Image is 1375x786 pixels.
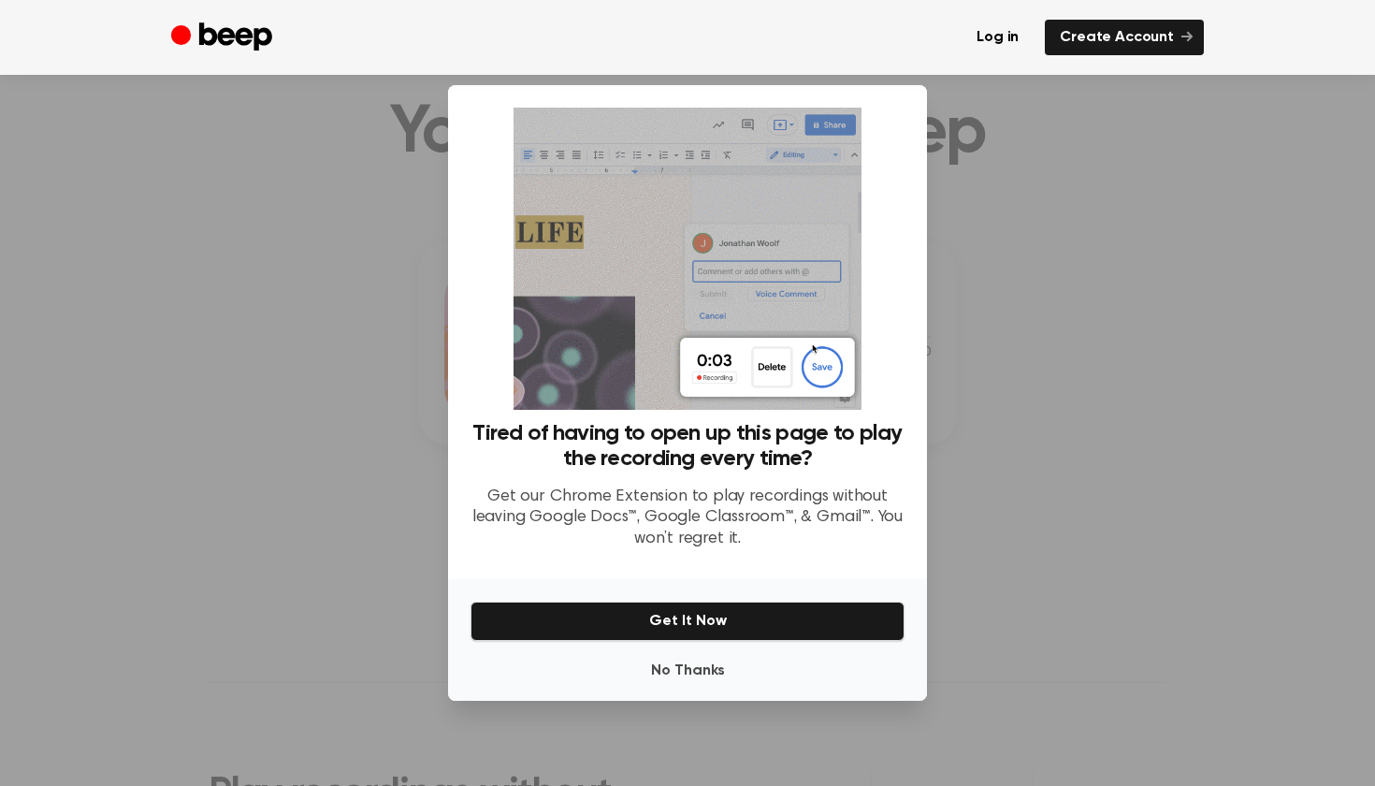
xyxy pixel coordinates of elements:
h3: Tired of having to open up this page to play the recording every time? [470,421,905,472]
img: Beep extension in action [514,108,861,410]
a: Create Account [1045,20,1204,55]
a: Log in [962,20,1034,55]
p: Get our Chrome Extension to play recordings without leaving Google Docs™, Google Classroom™, & Gm... [470,487,905,550]
a: Beep [171,20,277,56]
button: Get It Now [470,602,905,641]
button: No Thanks [470,652,905,690]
